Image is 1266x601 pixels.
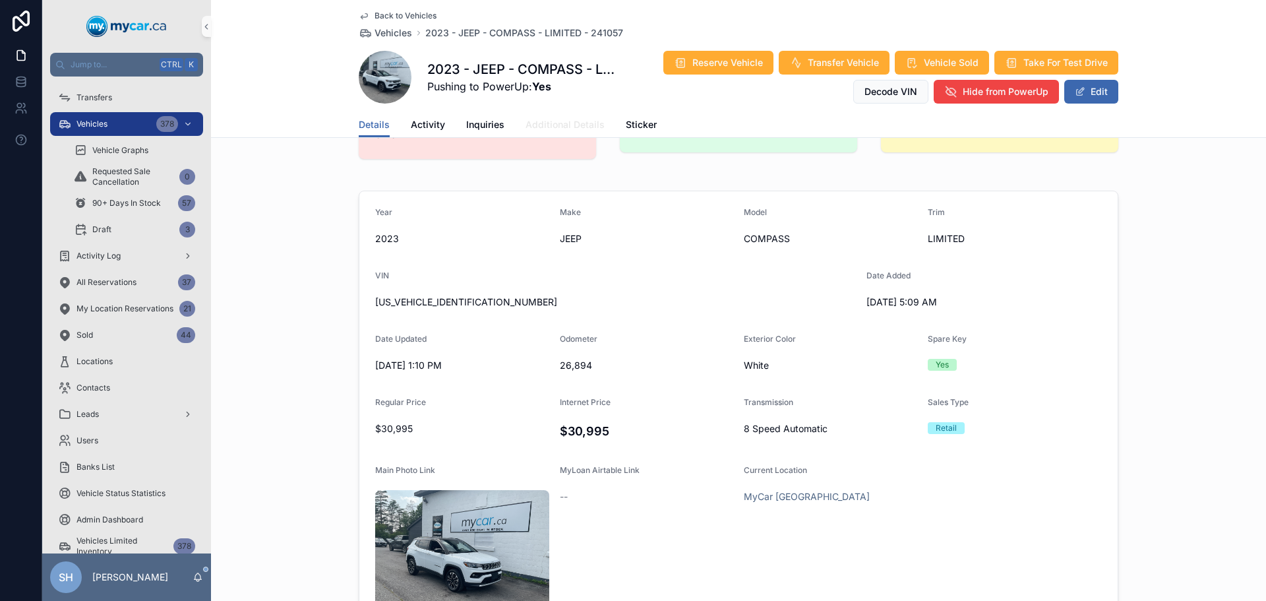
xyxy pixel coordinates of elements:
[560,359,734,372] span: 26,894
[66,165,203,189] a: Requested Sale Cancellation0
[560,490,568,503] span: --
[59,569,73,585] span: SH
[50,455,203,479] a: Banks List
[76,435,98,446] span: Users
[359,118,390,131] span: Details
[425,26,623,40] span: 2023 - JEEP - COMPASS - LIMITED - 241057
[895,51,989,75] button: Vehicle Sold
[928,397,969,407] span: Sales Type
[560,465,640,475] span: MyLoan Airtable Link
[50,508,203,532] a: Admin Dashboard
[76,92,112,103] span: Transfers
[66,139,203,162] a: Vehicle Graphs
[179,301,195,317] div: 21
[375,296,856,309] span: [US_VEHICLE_IDENTIFICATION_NUMBER]
[50,270,203,294] a: All Reservations37
[1064,80,1118,104] button: Edit
[928,232,1102,245] span: LIMITED
[375,26,412,40] span: Vehicles
[66,191,203,215] a: 90+ Days In Stock57
[76,119,107,129] span: Vehicles
[744,334,796,344] span: Exterior Color
[936,359,949,371] div: Yes
[560,334,597,344] span: Odometer
[50,482,203,505] a: Vehicle Status Statistics
[853,80,928,104] button: Decode VIN
[156,116,178,132] div: 378
[92,198,161,208] span: 90+ Days In Stock
[466,118,504,131] span: Inquiries
[924,56,979,69] span: Vehicle Sold
[359,11,437,21] a: Back to Vehicles
[50,534,203,558] a: Vehicles Limited Inventory378
[359,26,412,40] a: Vehicles
[50,429,203,453] a: Users
[866,296,1040,309] span: [DATE] 5:09 AM
[76,515,143,525] span: Admin Dashboard
[76,383,110,393] span: Contacts
[186,59,196,70] span: K
[466,113,504,139] a: Inquiries
[42,77,211,554] div: scrollable content
[375,465,435,475] span: Main Photo Link
[744,490,870,503] a: MyCar [GEOGRAPHIC_DATA]
[160,58,183,71] span: Ctrl
[744,397,793,407] span: Transmission
[178,195,195,211] div: 57
[92,224,111,235] span: Draft
[92,166,174,187] span: Requested Sale Cancellation
[375,422,549,435] span: $30,995
[375,207,392,217] span: Year
[375,232,549,245] span: 2023
[560,397,611,407] span: Internet Price
[50,376,203,400] a: Contacts
[928,334,967,344] span: Spare Key
[411,118,445,131] span: Activity
[76,277,136,288] span: All Reservations
[50,112,203,136] a: Vehicles378
[692,56,763,69] span: Reserve Vehicle
[86,16,167,37] img: App logo
[808,56,879,69] span: Transfer Vehicle
[359,113,390,138] a: Details
[963,85,1048,98] span: Hide from PowerUp
[744,465,807,475] span: Current Location
[76,303,173,314] span: My Location Reservations
[76,536,168,557] span: Vehicles Limited Inventory
[92,145,148,156] span: Vehicle Graphs
[1023,56,1108,69] span: Take For Test Drive
[50,350,203,373] a: Locations
[411,113,445,139] a: Activity
[427,60,615,79] h1: 2023 - JEEP - COMPASS - LIMITED - 241057
[179,222,195,237] div: 3
[50,86,203,110] a: Transfers
[779,51,889,75] button: Transfer Vehicle
[560,422,734,440] h4: $30,995
[71,59,154,70] span: Jump to...
[76,488,166,499] span: Vehicle Status Statistics
[66,218,203,241] a: Draft3
[626,118,657,131] span: Sticker
[177,327,195,343] div: 44
[92,571,168,584] p: [PERSON_NAME]
[375,359,549,372] span: [DATE] 1:10 PM
[994,51,1118,75] button: Take For Test Drive
[76,409,99,420] span: Leads
[427,79,615,94] span: Pushing to PowerUp:
[560,232,734,245] span: JEEP
[934,80,1059,104] button: Hide from PowerUp
[76,356,113,367] span: Locations
[50,244,203,268] a: Activity Log
[50,53,203,77] button: Jump to...CtrlK
[864,85,917,98] span: Decode VIN
[663,51,773,75] button: Reserve Vehicle
[76,462,115,472] span: Banks List
[375,11,437,21] span: Back to Vehicles
[76,330,93,340] span: Sold
[50,402,203,426] a: Leads
[76,251,121,261] span: Activity Log
[532,80,551,93] strong: Yes
[173,538,195,554] div: 378
[744,359,917,372] span: White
